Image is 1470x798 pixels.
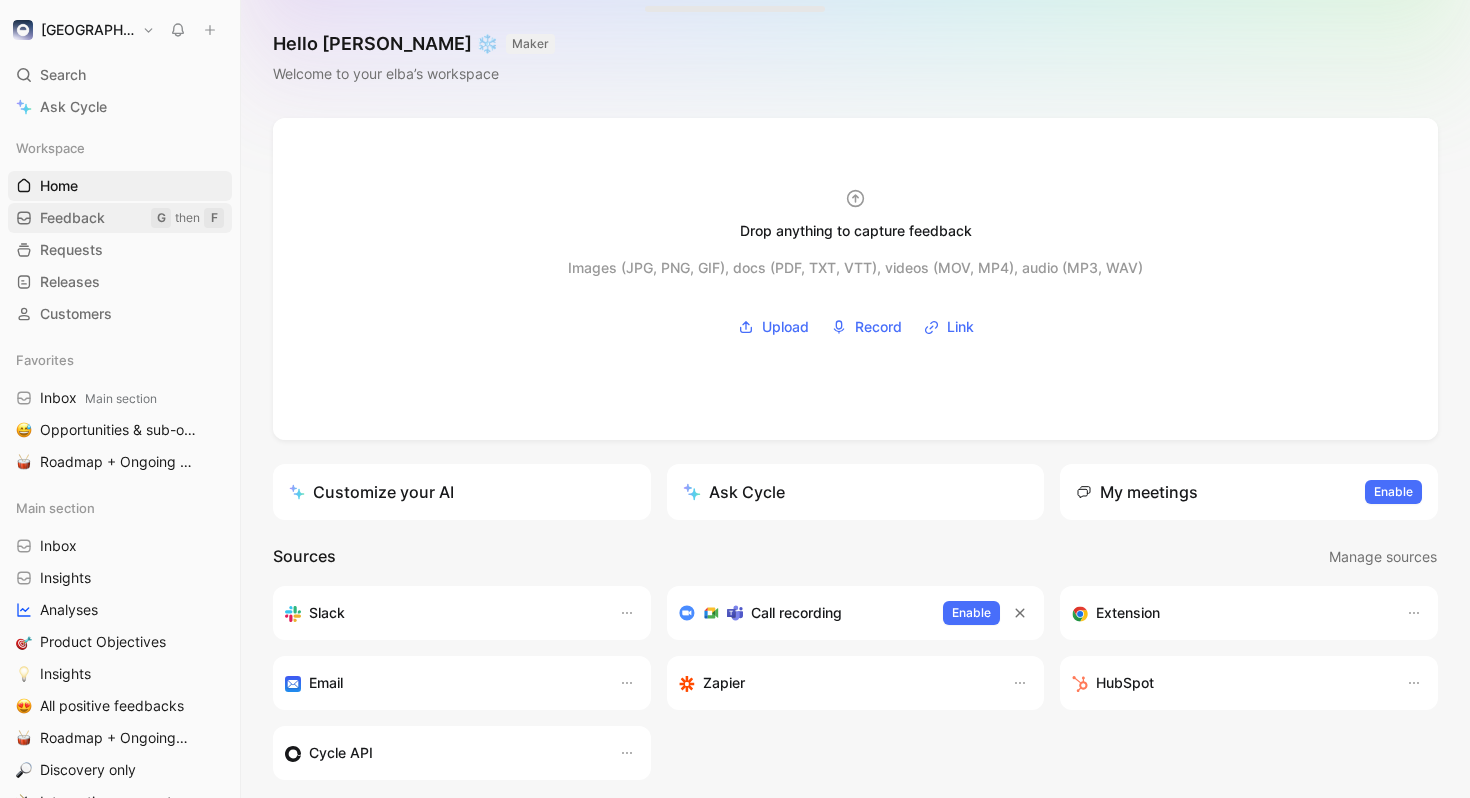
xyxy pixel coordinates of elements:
[40,176,78,196] span: Home
[40,208,105,228] span: Feedback
[8,203,232,233] a: FeedbackGthenF
[85,391,157,406] span: Main section
[16,634,32,650] img: 🎯
[309,671,343,695] h3: Email
[285,601,599,625] div: Sync your customers, send feedback and get updates in Slack
[16,454,32,470] img: 🥁
[12,694,36,718] button: 😍
[8,383,232,413] a: InboxMain section
[40,632,166,652] span: Product Objectives
[8,595,232,625] a: Analyses
[273,464,651,520] a: Customize your AI
[1096,671,1154,695] h3: HubSpot
[12,418,36,442] button: 😅
[506,34,555,54] button: MAKER
[16,666,32,682] img: 💡
[13,20,33,40] img: elba
[947,315,974,339] span: Link
[703,671,745,695] h3: Zapier
[8,415,232,445] a: 😅Opportunities & sub-opportunities
[12,630,36,654] button: 🎯
[731,312,816,342] button: Upload
[952,603,991,623] span: Enable
[8,60,232,90] div: Search
[40,388,157,409] span: Inbox
[16,698,32,714] img: 😍
[285,741,599,765] div: Sync customers & send feedback from custom sources. Get inspired by our favorite use case
[12,662,36,686] button: 💡
[12,758,36,782] button: 🔎
[1072,601,1386,625] div: Capture feedback from anywhere on the web
[943,601,1000,625] button: Enable
[16,350,74,370] span: Favorites
[8,133,232,163] div: Workspace
[204,208,224,228] div: F
[309,601,345,625] h3: Slack
[1374,482,1413,502] span: Enable
[8,691,232,721] a: 😍All positive feedbacks
[8,659,232,689] a: 💡Insights
[8,563,232,593] a: Insights
[1076,480,1198,504] div: My meetings
[175,208,200,228] div: then
[151,208,171,228] div: G
[40,600,98,620] span: Analyses
[824,312,909,342] button: Record
[917,312,981,342] button: Link
[855,315,902,339] span: Record
[8,16,160,44] button: elba[GEOGRAPHIC_DATA]
[273,32,555,56] h1: Hello [PERSON_NAME] ❄️
[16,762,32,778] img: 🔎
[8,627,232,657] a: 🎯Product Objectives
[40,95,107,119] span: Ask Cycle
[740,219,972,243] div: Drop anything to capture feedback
[8,493,232,523] div: Main section
[40,420,201,441] span: Opportunities & sub-opportunities
[16,498,95,518] span: Main section
[12,726,36,750] button: 🥁
[41,21,134,39] h1: [GEOGRAPHIC_DATA]
[1328,544,1438,570] button: Manage sources
[751,601,842,625] h3: Call recording
[683,480,785,504] div: Ask Cycle
[1365,480,1422,504] button: Enable
[289,480,454,504] div: Customize your AI
[40,664,91,684] span: Insights
[8,299,232,329] a: Customers
[8,447,232,477] a: 🥁Roadmap + Ongoing Discovery
[568,256,1143,280] div: Images (JPG, PNG, GIF), docs (PDF, TXT, VTT), videos (MOV, MP4), audio (MP3, WAV)
[40,452,199,473] span: Roadmap + Ongoing Discovery
[40,536,77,556] span: Inbox
[8,235,232,265] a: Requests
[16,422,32,438] img: 😅
[1329,545,1437,569] span: Manage sources
[16,730,32,746] img: 🥁
[8,345,232,375] div: Favorites
[679,601,928,625] div: Record & transcribe meetings from Zoom, Meet & Teams.
[8,723,232,753] a: 🥁Roadmap + Ongoing Discovery
[8,92,232,122] a: Ask Cycle
[16,138,85,158] span: Workspace
[40,568,91,588] span: Insights
[40,63,86,87] span: Search
[40,272,100,292] span: Releases
[8,171,232,201] a: Home
[285,671,599,695] div: Forward emails to your feedback inbox
[8,531,232,561] a: Inbox
[40,240,103,260] span: Requests
[12,450,36,474] button: 🥁
[667,464,1045,520] button: Ask Cycle
[762,315,809,339] span: Upload
[40,304,112,324] span: Customers
[1096,601,1160,625] h3: Extension
[8,267,232,297] a: Releases
[40,696,184,716] span: All positive feedbacks
[273,544,336,570] h2: Sources
[40,760,136,780] span: Discovery only
[309,741,373,765] h3: Cycle API
[40,728,191,748] span: Roadmap + Ongoing Discovery
[8,755,232,785] a: 🔎Discovery only
[679,671,993,695] div: Capture feedback from thousands of sources with Zapier (survey results, recordings, sheets, etc).
[273,62,555,86] div: Welcome to your elba’s workspace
